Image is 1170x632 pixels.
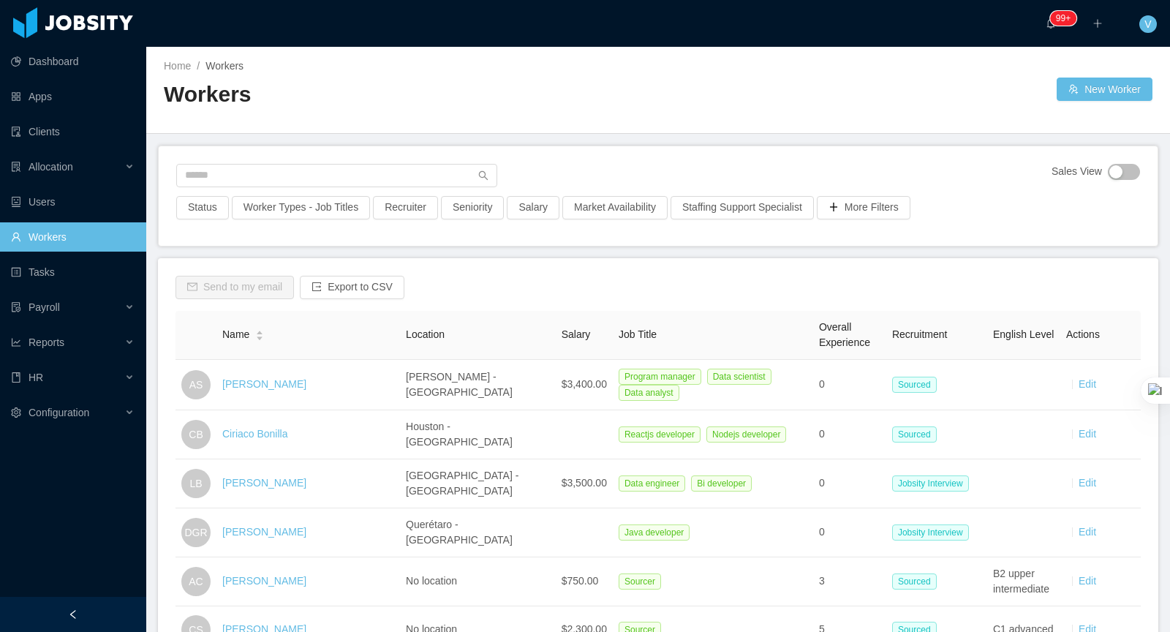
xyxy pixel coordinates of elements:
span: Data scientist [707,369,771,385]
span: Salary [562,328,591,340]
span: AS [189,370,203,399]
button: Salary [507,196,559,219]
span: LB [189,469,202,498]
td: 0 [813,360,886,410]
span: Data analyst [619,385,679,401]
span: Name [222,327,249,342]
a: icon: robotUsers [11,187,135,217]
a: icon: profileTasks [11,257,135,287]
a: Ciriaco Bonilla [222,428,287,440]
span: Payroll [29,301,60,313]
a: [PERSON_NAME] [222,477,306,489]
span: Reactjs developer [619,426,701,443]
a: [PERSON_NAME] [222,378,306,390]
a: Edit [1079,526,1096,538]
i: icon: solution [11,162,21,172]
span: $3,500.00 [562,477,607,489]
td: Querétaro - [GEOGRAPHIC_DATA] [400,508,556,557]
span: Nodejs developer [706,426,786,443]
span: Recruitment [892,328,947,340]
button: Seniority [441,196,504,219]
button: Worker Types - Job Titles [232,196,370,219]
a: icon: auditClients [11,117,135,146]
span: V [1144,15,1151,33]
span: Jobsity Interview [892,524,969,541]
td: [PERSON_NAME] - [GEOGRAPHIC_DATA] [400,360,556,410]
span: Reports [29,336,64,348]
button: Recruiter [373,196,438,219]
a: Edit [1079,575,1096,587]
span: Workers [205,60,244,72]
a: [PERSON_NAME] [222,575,306,587]
button: icon: usergroup-addNew Worker [1057,78,1152,101]
span: Sourced [892,426,937,443]
span: Sales View [1052,164,1102,180]
span: Jobsity Interview [892,475,969,492]
span: / [197,60,200,72]
i: icon: plus [1092,18,1103,29]
a: Jobsity Interview [892,477,975,489]
a: icon: appstoreApps [11,82,135,111]
h2: Workers [164,80,658,110]
i: icon: bell [1046,18,1056,29]
span: Job Title [619,328,657,340]
div: Sort [255,328,264,339]
span: Data engineer [619,475,685,492]
span: Overall Experience [819,321,870,348]
i: icon: caret-down [256,334,264,339]
i: icon: caret-up [256,329,264,334]
span: CB [189,420,203,449]
span: HR [29,372,43,383]
a: Sourced [892,378,943,390]
span: $750.00 [562,575,599,587]
button: Staffing Support Specialist [671,196,814,219]
span: Java developer [619,524,690,541]
i: icon: book [11,372,21,383]
span: AC [189,567,203,596]
a: Jobsity Interview [892,526,975,538]
button: icon: plusMore Filters [817,196,910,219]
span: DGR [184,518,207,547]
td: 0 [813,410,886,459]
sup: 911 [1050,11,1076,26]
span: Actions [1066,328,1100,340]
i: icon: search [478,170,488,181]
span: Sourced [892,573,937,590]
span: $3,400.00 [562,378,607,390]
span: Configuration [29,407,89,418]
a: icon: userWorkers [11,222,135,252]
i: icon: setting [11,407,21,418]
span: Sourcer [619,573,661,590]
a: Edit [1079,477,1096,489]
a: Sourced [892,575,943,587]
a: [PERSON_NAME] [222,526,306,538]
td: B2 upper intermediate [987,557,1060,606]
a: Edit [1079,428,1096,440]
span: Sourced [892,377,937,393]
td: Houston - [GEOGRAPHIC_DATA] [400,410,556,459]
span: English Level [993,328,1054,340]
a: Sourced [892,428,943,440]
td: 0 [813,508,886,557]
span: Allocation [29,161,73,173]
span: Location [406,328,445,340]
i: icon: file-protect [11,302,21,312]
button: icon: exportExport to CSV [300,276,404,299]
i: icon: line-chart [11,337,21,347]
td: [GEOGRAPHIC_DATA] - [GEOGRAPHIC_DATA] [400,459,556,508]
a: Edit [1079,378,1096,390]
td: 3 [813,557,886,606]
span: Program manager [619,369,701,385]
button: Status [176,196,229,219]
td: 0 [813,459,886,508]
span: Bi developer [691,475,752,492]
td: No location [400,557,556,606]
button: Market Availability [562,196,668,219]
a: Home [164,60,191,72]
a: icon: pie-chartDashboard [11,47,135,76]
